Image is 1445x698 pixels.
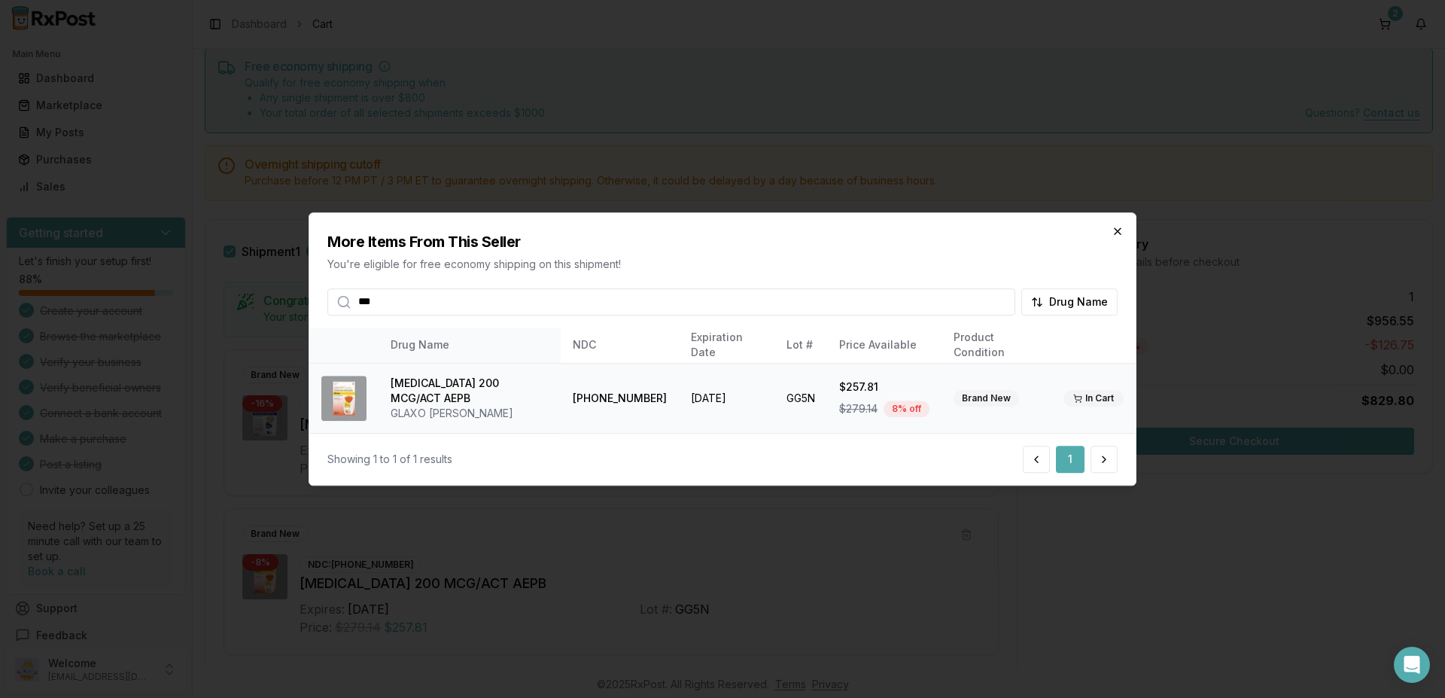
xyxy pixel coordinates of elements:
div: $257.81 [839,379,929,395]
th: NDC [561,328,679,364]
td: GG5N [774,364,827,434]
td: [PHONE_NUMBER] [561,364,679,434]
th: Expiration Date [679,328,774,364]
button: 1 [1056,446,1085,473]
div: GLAXO [PERSON_NAME] [391,406,549,421]
div: Showing 1 to 1 of 1 results [327,452,452,467]
div: Brand New [954,390,1019,407]
div: 8 % off [884,401,929,417]
td: [DATE] [679,364,774,434]
p: You're eligible for free economy shipping on this shipment! [327,257,1118,272]
th: Drug Name [379,328,561,364]
span: $279.14 [839,401,878,416]
button: Drug Name [1021,288,1118,315]
div: In Cart [1063,390,1124,407]
h2: More Items From This Seller [327,231,1118,252]
th: Lot # [774,328,827,364]
div: [MEDICAL_DATA] 200 MCG/ACT AEPB [391,376,549,406]
img: Arnuity Ellipta 200 MCG/ACT AEPB [321,376,367,421]
th: Price Available [827,328,942,364]
th: Product Condition [942,328,1051,364]
span: Drug Name [1049,294,1108,309]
